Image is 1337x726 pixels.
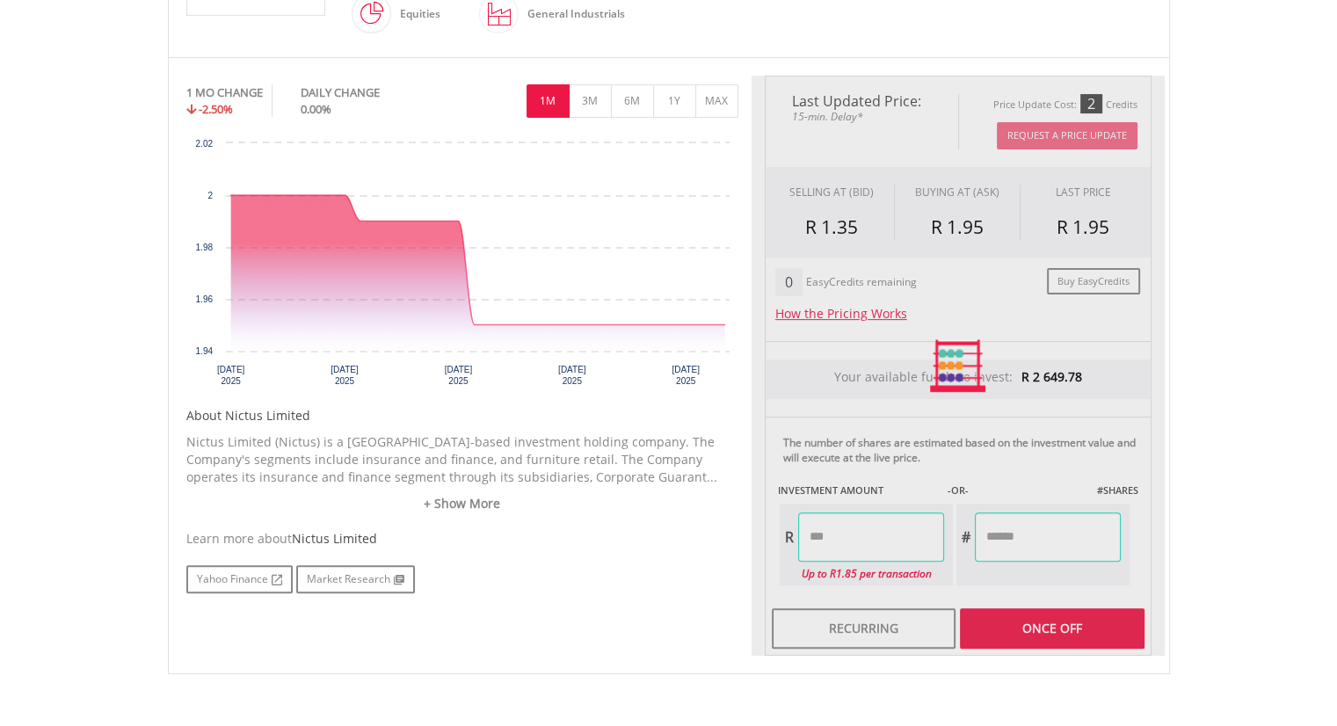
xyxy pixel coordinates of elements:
[186,530,738,548] div: Learn more about
[195,139,213,149] text: 2.02
[186,433,738,486] p: Nictus Limited (Nictus) is a [GEOGRAPHIC_DATA]-based investment holding company. The Company's se...
[331,365,359,386] text: [DATE] 2025
[527,84,570,118] button: 1M
[569,84,612,118] button: 3M
[558,365,586,386] text: [DATE] 2025
[186,134,738,398] svg: Interactive chart
[186,84,263,101] div: 1 MO CHANGE
[186,495,738,512] a: + Show More
[199,101,233,117] span: -2.50%
[672,365,700,386] text: [DATE] 2025
[195,294,213,304] text: 1.96
[611,84,654,118] button: 6M
[186,407,738,425] h5: About Nictus Limited
[207,191,213,200] text: 2
[195,346,213,356] text: 1.94
[186,565,293,593] a: Yahoo Finance
[301,84,439,101] div: DAILY CHANGE
[296,565,415,593] a: Market Research
[186,134,738,398] div: Chart. Highcharts interactive chart.
[195,243,213,252] text: 1.98
[216,365,244,386] text: [DATE] 2025
[444,365,472,386] text: [DATE] 2025
[695,84,738,118] button: MAX
[301,101,331,117] span: 0.00%
[653,84,696,118] button: 1Y
[292,530,377,547] span: Nictus Limited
